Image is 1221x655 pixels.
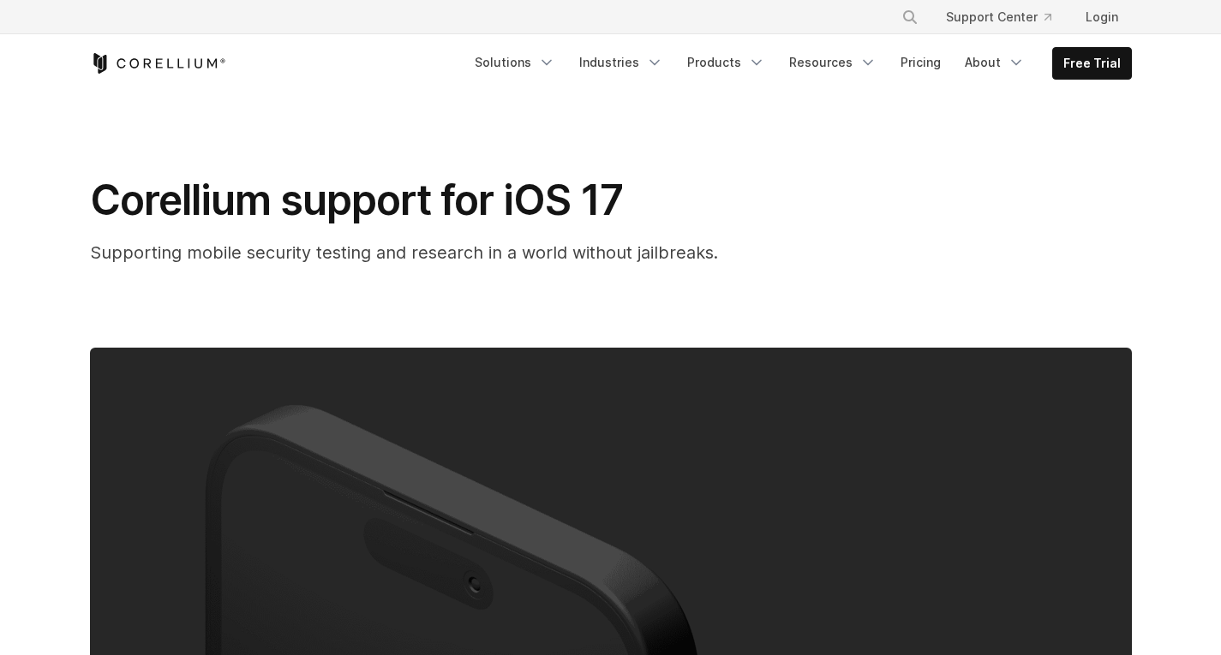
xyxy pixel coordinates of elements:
div: Navigation Menu [464,47,1132,80]
a: Free Trial [1053,48,1131,79]
a: Corellium Home [90,53,226,74]
span: Supporting mobile security testing and research in a world without jailbreaks. [90,242,718,263]
button: Search [895,2,925,33]
a: Support Center [932,2,1065,33]
span: Corellium support for iOS 17 [90,175,623,225]
a: Pricing [890,47,951,78]
a: About [955,47,1035,78]
a: Login [1072,2,1132,33]
a: Resources [779,47,887,78]
div: Navigation Menu [881,2,1132,33]
a: Solutions [464,47,566,78]
a: Industries [569,47,673,78]
a: Products [677,47,775,78]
